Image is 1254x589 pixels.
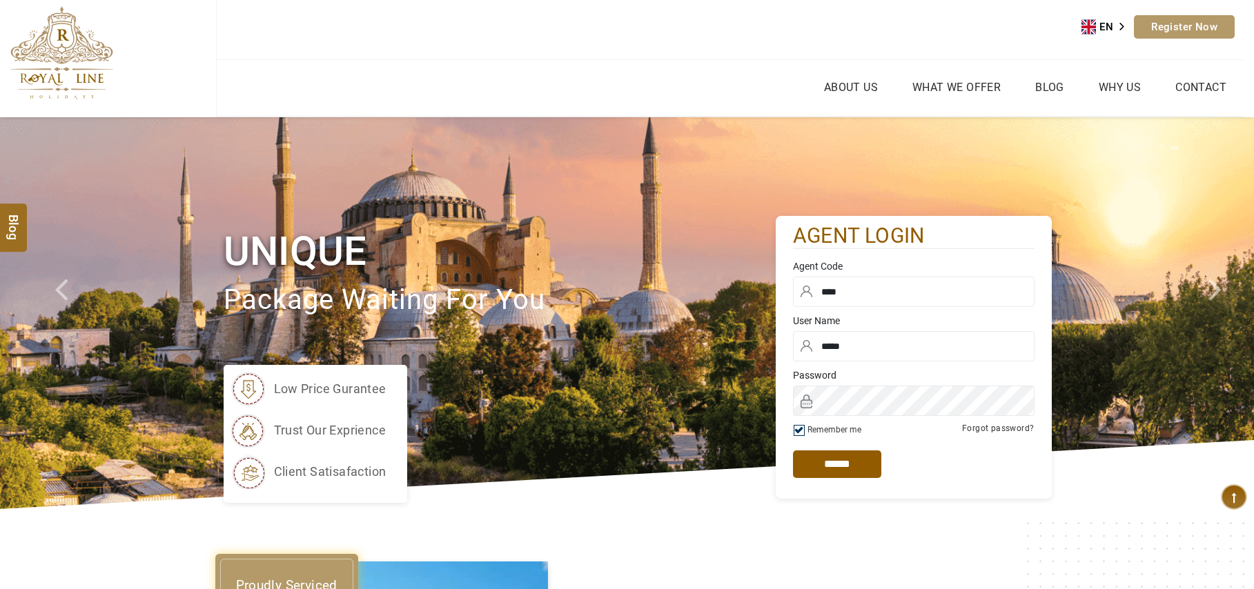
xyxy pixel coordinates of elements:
p: package waiting for you [224,277,776,323]
a: Why Us [1095,77,1144,97]
li: client satisafaction [231,455,386,489]
a: Check next image [1191,117,1254,509]
a: Register Now [1134,15,1235,39]
li: low price gurantee [231,372,386,406]
label: Agent Code [793,259,1035,273]
li: trust our exprience [231,413,386,448]
a: Forgot password? [962,423,1034,433]
a: Check next prev [38,117,101,509]
div: Language [1081,17,1134,37]
a: About Us [821,77,881,97]
a: What we Offer [909,77,1004,97]
a: Contact [1172,77,1230,97]
label: Remember me [807,425,861,435]
img: The Royal Line Holidays [10,6,113,99]
a: EN [1081,17,1134,37]
span: Blog [5,214,23,226]
h1: Unique [224,226,776,277]
h2: agent login [793,223,1035,250]
a: Blog [1032,77,1068,97]
label: User Name [793,314,1035,328]
label: Password [793,368,1035,382]
aside: Language selected: English [1081,17,1134,37]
